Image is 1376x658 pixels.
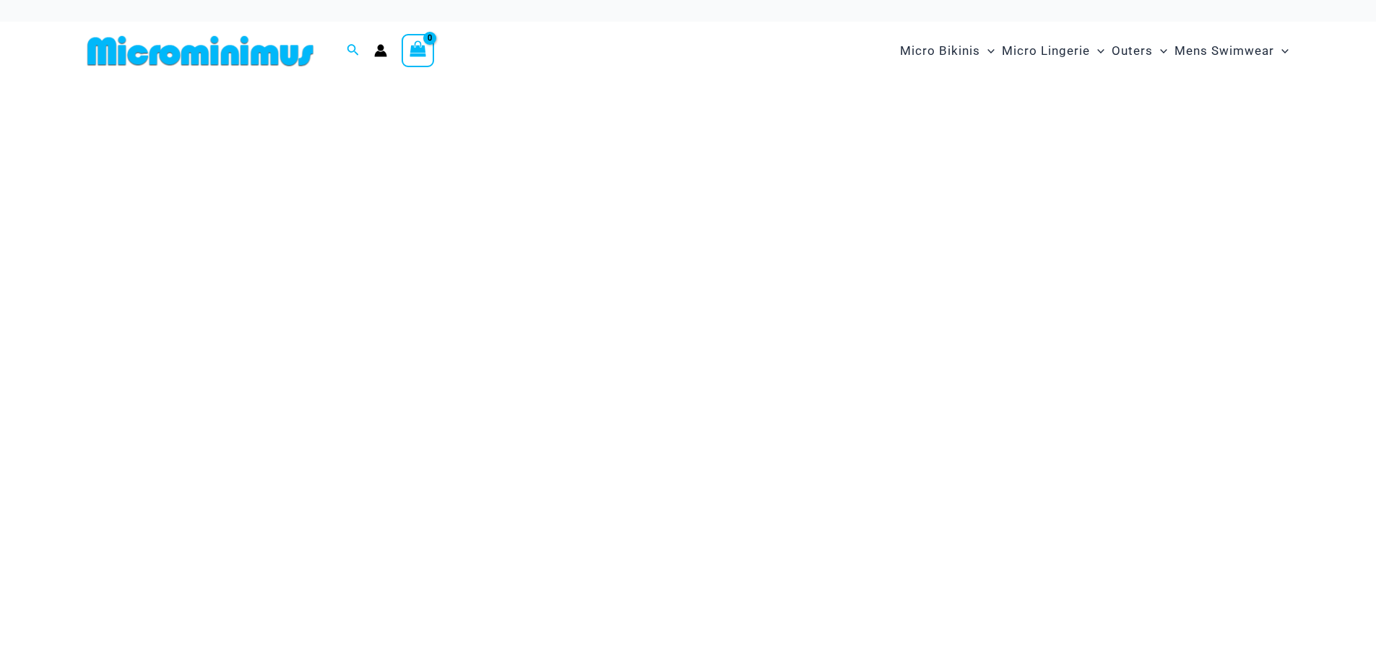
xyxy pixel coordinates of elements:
span: Menu Toggle [1153,33,1167,69]
a: View Shopping Cart, empty [402,34,435,67]
a: Mens SwimwearMenu ToggleMenu Toggle [1171,29,1292,73]
span: Menu Toggle [980,33,995,69]
span: Mens Swimwear [1174,33,1274,69]
a: Search icon link [347,42,360,60]
nav: Site Navigation [894,27,1295,75]
span: Menu Toggle [1274,33,1289,69]
span: Menu Toggle [1090,33,1104,69]
span: Micro Lingerie [1002,33,1090,69]
a: OutersMenu ToggleMenu Toggle [1108,29,1171,73]
a: Account icon link [374,44,387,57]
img: MM SHOP LOGO FLAT [82,35,319,67]
a: Micro LingerieMenu ToggleMenu Toggle [998,29,1108,73]
span: Outers [1112,33,1153,69]
a: Micro BikinisMenu ToggleMenu Toggle [896,29,998,73]
span: Micro Bikinis [900,33,980,69]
